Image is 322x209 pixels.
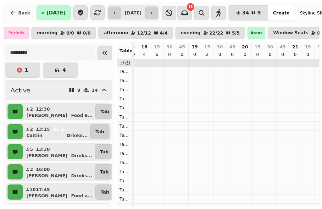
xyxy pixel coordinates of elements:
p: 2 [30,126,33,132]
p: Table 111 [119,159,129,166]
button: Create [268,5,294,20]
span: [DATE] [47,10,66,15]
p: 45 [179,44,185,50]
span: 9 [257,10,261,15]
p: Table 104 [119,96,129,102]
p: afternoon [104,30,128,36]
p: 30 [267,44,273,50]
p: 15 [154,44,160,50]
p: evening [181,30,201,36]
p: Table 112 [119,168,129,175]
p: 17:45 [36,186,50,193]
button: 1 [5,63,40,78]
p: Table 109 [119,141,129,147]
p: 30 [166,44,172,50]
p: Food a ... [71,193,93,199]
p: 45 [229,44,235,50]
p: 19 [192,44,197,50]
button: [DATE] [36,5,71,20]
p: 5 / 5 [232,31,240,35]
button: afternoon12/124/4 [98,27,173,39]
p: Table 102 [119,77,129,84]
p: Tab [100,149,108,155]
p: 15 [204,44,210,50]
p: Window Seats [273,30,308,36]
p: 10 [129,51,134,58]
button: 513:30[PERSON_NAME]Drinks... [24,144,93,159]
span: 16 [188,5,193,8]
button: Collapse sidebar [97,46,112,60]
p: 20 [242,44,248,50]
p: Table 101 [119,68,129,74]
p: 30 [217,44,223,50]
p: 4 [142,51,147,58]
span: 🏰 Window Seats [125,60,167,65]
p: 0 [230,51,235,58]
button: morning0/00/0 [31,27,96,39]
p: 5 [30,146,33,152]
p: 0 [305,51,310,58]
p: 18 [141,44,147,50]
p: 0 / 0 [83,31,91,35]
div: Periods [4,27,29,39]
button: Tab [95,184,114,200]
button: Tab [95,104,114,119]
p: 3 [30,166,33,173]
p: 0 [280,51,285,58]
button: Active934 [5,80,112,100]
p: 15 [305,44,311,50]
p: Food a ... [71,112,93,118]
p: 45 [280,44,286,50]
p: 12 / 12 [137,31,151,35]
button: 213:15CaitlinDrinks... [24,124,89,139]
p: [PERSON_NAME] [26,193,67,199]
button: 1017:45[PERSON_NAME]Food a... [24,184,94,200]
span: Back [18,11,30,15]
p: 21 [292,44,298,50]
h2: Active [10,86,30,95]
button: 316:00[PERSON_NAME]Drinks... [24,164,93,179]
p: 16:00 [36,166,50,173]
button: Tab [90,124,109,139]
p: Caitlin [26,132,42,139]
p: 22 / 22 [209,31,223,35]
p: [PERSON_NAME] [26,112,67,118]
p: 6 [154,51,159,58]
span: Table [119,48,133,53]
button: Tab [95,144,114,159]
p: Tab [100,169,108,175]
p: 4 / 4 [160,31,168,35]
button: 4 [43,63,78,78]
p: 0 [217,51,222,58]
p: 0 / 0 [66,31,74,35]
p: Table 107 [119,123,129,129]
p: Table 106 [119,114,129,120]
button: 349 [229,5,268,20]
p: 13:30 [36,146,50,152]
p: 0 [242,51,247,58]
p: 0 [268,51,273,58]
p: 0 [167,51,172,58]
button: Back [5,5,35,20]
button: evening22/225/5 [175,27,245,39]
p: 0 [255,51,260,58]
p: Drinks ... [71,152,92,159]
p: 4 [62,68,66,73]
p: Table 103 [119,86,129,93]
p: [PERSON_NAME] [26,173,67,179]
span: Create [273,11,289,15]
p: Tab [96,129,104,135]
p: 1 [25,68,28,73]
p: 0 [192,51,197,58]
p: Tab [101,108,109,115]
p: Drinks ... [71,173,92,179]
span: 34 [242,10,249,15]
p: 13:15 [36,126,50,132]
button: Tab [95,164,114,179]
p: 10 [30,186,33,193]
p: 0 [180,51,185,58]
p: Table 108 [119,132,129,138]
button: 212:30[PERSON_NAME]Food a... [24,104,94,119]
p: Drinks ... [67,132,88,139]
p: 2 [205,51,210,58]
